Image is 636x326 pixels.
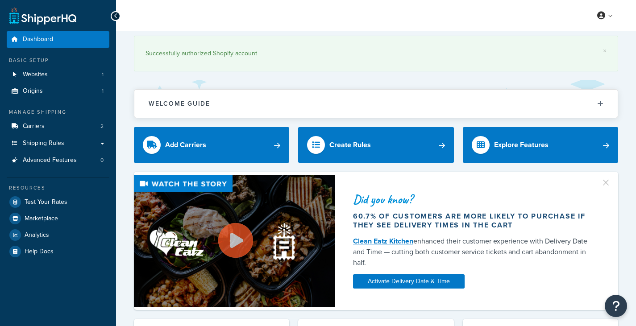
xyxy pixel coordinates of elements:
[7,108,109,116] div: Manage Shipping
[7,184,109,192] div: Resources
[102,71,104,78] span: 1
[7,194,109,210] a: Test Your Rates
[7,57,109,64] div: Basic Setup
[100,123,104,130] span: 2
[25,198,67,206] span: Test Your Rates
[298,127,453,163] a: Create Rules
[23,140,64,147] span: Shipping Rules
[7,66,109,83] li: Websites
[7,83,109,99] a: Origins1
[102,87,104,95] span: 1
[25,248,54,256] span: Help Docs
[605,295,627,317] button: Open Resource Center
[25,215,58,223] span: Marketplace
[353,236,597,268] div: enhanced their customer experience with Delivery Date and Time — cutting both customer service ti...
[25,231,49,239] span: Analytics
[23,157,77,164] span: Advanced Features
[7,152,109,169] li: Advanced Features
[329,139,371,151] div: Create Rules
[23,36,53,43] span: Dashboard
[165,139,206,151] div: Add Carriers
[494,139,549,151] div: Explore Features
[7,227,109,243] a: Analytics
[463,127,618,163] a: Explore Features
[7,66,109,83] a: Websites1
[23,87,43,95] span: Origins
[7,83,109,99] li: Origins
[23,123,45,130] span: Carriers
[353,236,413,246] a: Clean Eatz Kitchen
[134,175,335,307] img: Video thumbnail
[23,71,48,78] span: Websites
[7,118,109,135] li: Carriers
[100,157,104,164] span: 0
[149,100,210,107] h2: Welcome Guide
[7,152,109,169] a: Advanced Features0
[353,212,597,230] div: 60.7% of customers are more likely to purchase if they see delivery times in the cart
[7,135,109,152] a: Shipping Rules
[7,118,109,135] a: Carriers2
[603,47,607,54] a: ×
[7,31,109,48] a: Dashboard
[134,127,289,163] a: Add Carriers
[134,90,618,118] button: Welcome Guide
[7,243,109,260] a: Help Docs
[7,210,109,227] a: Marketplace
[353,193,597,206] div: Did you know?
[145,47,607,60] div: Successfully authorized Shopify account
[353,274,465,289] a: Activate Delivery Date & Time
